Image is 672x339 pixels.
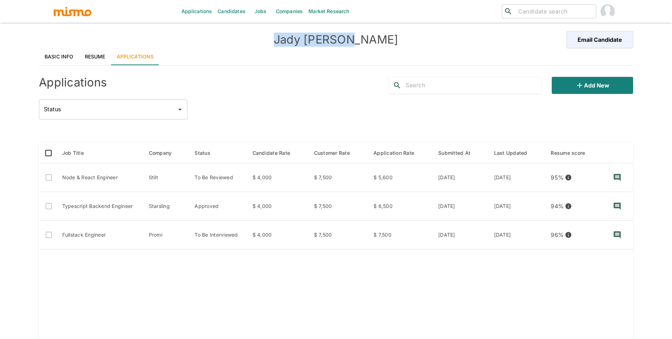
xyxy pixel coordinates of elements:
span: Job Title [62,149,93,157]
a: Applications [111,48,160,65]
p: 94 % [551,201,564,211]
img: Maria Lujan Ciommo [601,4,615,18]
td: $ 4,000 [247,163,308,192]
td: [DATE] [488,192,545,221]
td: $ 5,600 [368,163,433,192]
td: [DATE] [433,221,488,249]
input: Candidate search [515,6,593,16]
span: Last Updated [494,149,537,157]
button: recent-notes [609,198,626,215]
button: Email Candidate [567,31,633,48]
td: To Be Reviewed [189,163,247,192]
td: $ 4,000 [247,221,308,249]
img: logo [53,6,92,17]
span: Application Rate [373,149,423,157]
td: Only active applications to Public jobs can be selected [40,192,57,221]
td: $ 4,000 [247,192,308,221]
h4: Jady [PERSON_NAME] [187,33,485,47]
td: [DATE] [488,163,545,192]
input: Search [406,80,541,91]
span: Status [195,149,220,157]
td: Fullstack Engineer [57,221,143,249]
td: Node & React Engineer [57,163,143,192]
span: Customer Rate [314,149,359,157]
span: Resume score [551,149,594,157]
a: Resume [79,48,111,65]
svg: View resume score details [565,231,572,238]
td: Only active applications to Public jobs can be selected [40,221,57,249]
td: $ 7,500 [308,163,368,192]
td: Typescript Backend Engineer [57,192,143,221]
td: Approved [189,192,247,221]
td: Starsling [143,192,189,221]
h4: Applications [39,75,107,90]
td: $ 7,500 [308,221,368,249]
a: Basic Info [39,48,79,65]
button: Add new [552,77,633,94]
span: Candidate Rate [253,149,300,157]
td: Stilt [143,163,189,192]
td: [DATE] [433,192,488,221]
td: $ 6,500 [368,192,433,221]
p: 95 % [551,173,564,182]
td: Only active applications to Public jobs can be selected [40,163,57,192]
td: [DATE] [488,221,545,249]
button: recent-notes [609,169,626,186]
button: search [389,77,406,94]
td: Promi [143,221,189,249]
td: [DATE] [433,163,488,192]
svg: View resume score details [565,203,572,210]
button: Open [175,104,185,114]
p: 96 % [551,230,564,240]
td: $ 7,500 [368,221,433,249]
span: Submitted At [438,149,480,157]
svg: View resume score details [565,174,572,181]
td: $ 7,500 [308,192,368,221]
span: Company [149,149,181,157]
td: To Be Interviewed [189,221,247,249]
button: recent-notes [609,226,626,243]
